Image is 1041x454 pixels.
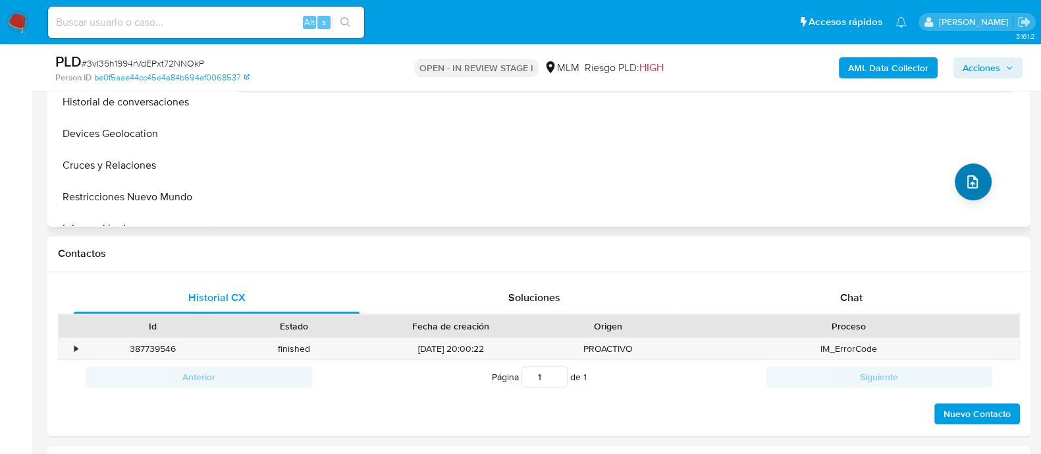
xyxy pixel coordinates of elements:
[51,150,215,181] button: Cruces y Relaciones
[963,57,1000,78] span: Acciones
[547,320,670,333] div: Origen
[365,338,537,360] div: [DATE] 20:00:22
[508,290,560,305] span: Soluciones
[848,57,928,78] b: AML Data Collector
[639,60,664,75] span: HIGH
[679,338,1019,360] div: IM_ErrorCode
[51,118,215,150] button: Devices Geolocation
[492,366,587,387] span: Página de
[86,366,312,387] button: Anterior
[1015,31,1034,42] span: 3.161.2
[322,16,326,28] span: s
[48,14,364,31] input: Buscar usuario o caso...
[953,57,1023,78] button: Acciones
[414,59,539,77] p: OPEN - IN REVIEW STAGE I
[304,16,315,28] span: Alt
[82,57,204,70] span: # 3vI35h1994rVdEPxt72NNOkP
[839,57,938,78] button: AML Data Collector
[840,290,863,305] span: Chat
[944,405,1011,423] span: Nuevo Contacto
[332,13,359,32] button: search-icon
[374,320,528,333] div: Fecha de creación
[51,86,215,118] button: Historial de conversaciones
[1017,15,1031,29] a: Salir
[82,338,223,360] div: 387739546
[585,61,664,75] span: Riesgo PLD:
[938,16,1013,28] p: fernando.ftapiamartinez@mercadolibre.com.mx
[895,16,907,28] a: Notificaciones
[51,181,215,213] button: Restricciones Nuevo Mundo
[58,247,1020,260] h1: Contactos
[583,370,587,383] span: 1
[955,163,992,200] button: upload-file
[809,15,882,29] span: Accesos rápidos
[766,366,992,387] button: Siguiente
[51,213,215,244] button: Información de accesos
[232,320,356,333] div: Estado
[544,61,579,75] div: MLM
[91,320,214,333] div: Id
[537,338,679,360] div: PROACTIVO
[223,338,365,360] div: finished
[74,343,78,355] div: •
[688,320,1010,333] div: Proceso
[94,72,250,84] a: be0f5aae44cc45e4a84b694af0068537
[188,290,246,305] span: Historial CX
[55,72,92,84] b: Person ID
[934,403,1020,424] button: Nuevo Contacto
[55,51,82,72] b: PLD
